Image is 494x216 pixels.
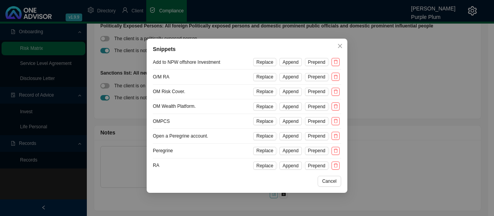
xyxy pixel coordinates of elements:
[253,58,276,66] button: Replace
[256,58,273,66] span: Replace
[283,162,298,170] span: Append
[283,103,298,111] span: Append
[283,132,298,140] span: Append
[333,60,338,64] span: delete
[253,162,276,170] button: Replace
[253,132,276,140] button: Replace
[308,103,325,111] span: Prepend
[256,147,273,155] span: Replace
[279,58,301,66] button: Append
[305,147,328,155] button: Prepend
[308,58,325,66] span: Prepend
[308,132,325,140] span: Prepend
[308,117,325,125] span: Prepend
[337,43,343,49] span: close
[153,129,341,143] li: Open a Peregrine account.
[333,75,338,79] span: delete
[333,134,338,138] span: delete
[253,73,276,81] button: Replace
[153,99,341,114] li: OM Wealth Platform.
[153,45,341,53] div: Snippets
[256,132,273,140] span: Replace
[333,163,338,168] span: delete
[305,132,328,140] button: Prepend
[305,73,328,81] button: Prepend
[279,117,301,125] button: Append
[279,102,301,111] button: Append
[283,147,298,155] span: Append
[279,147,301,155] button: Append
[256,162,273,170] span: Replace
[153,85,341,99] li: OM Risk Cover.
[153,70,341,84] li: O/M RA
[308,162,325,170] span: Prepend
[279,88,301,96] button: Append
[305,102,328,111] button: Prepend
[279,132,301,140] button: Append
[256,73,273,81] span: Replace
[283,88,298,95] span: Append
[279,73,301,81] button: Append
[335,41,345,51] button: Close
[305,117,328,125] button: Prepend
[322,177,337,185] span: Cancel
[253,117,276,125] button: Replace
[305,162,328,170] button: Prepend
[153,144,341,158] li: Peregrine
[283,117,298,125] span: Append
[308,147,325,155] span: Prepend
[333,119,338,123] span: delete
[283,73,298,81] span: Append
[256,103,273,111] span: Replace
[153,55,341,70] li: Add to NPW offshore Investment
[305,58,328,66] button: Prepend
[308,88,325,95] span: Prepend
[333,148,338,153] span: delete
[318,176,341,187] button: Cancel
[253,88,276,96] button: Replace
[153,114,341,129] li: OMPCS
[253,102,276,111] button: Replace
[283,58,298,66] span: Append
[253,147,276,155] button: Replace
[256,117,273,125] span: Replace
[153,158,341,173] li: RA
[333,104,338,109] span: delete
[305,88,328,96] button: Prepend
[308,73,325,81] span: Prepend
[256,88,273,95] span: Replace
[279,162,301,170] button: Append
[333,89,338,94] span: delete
